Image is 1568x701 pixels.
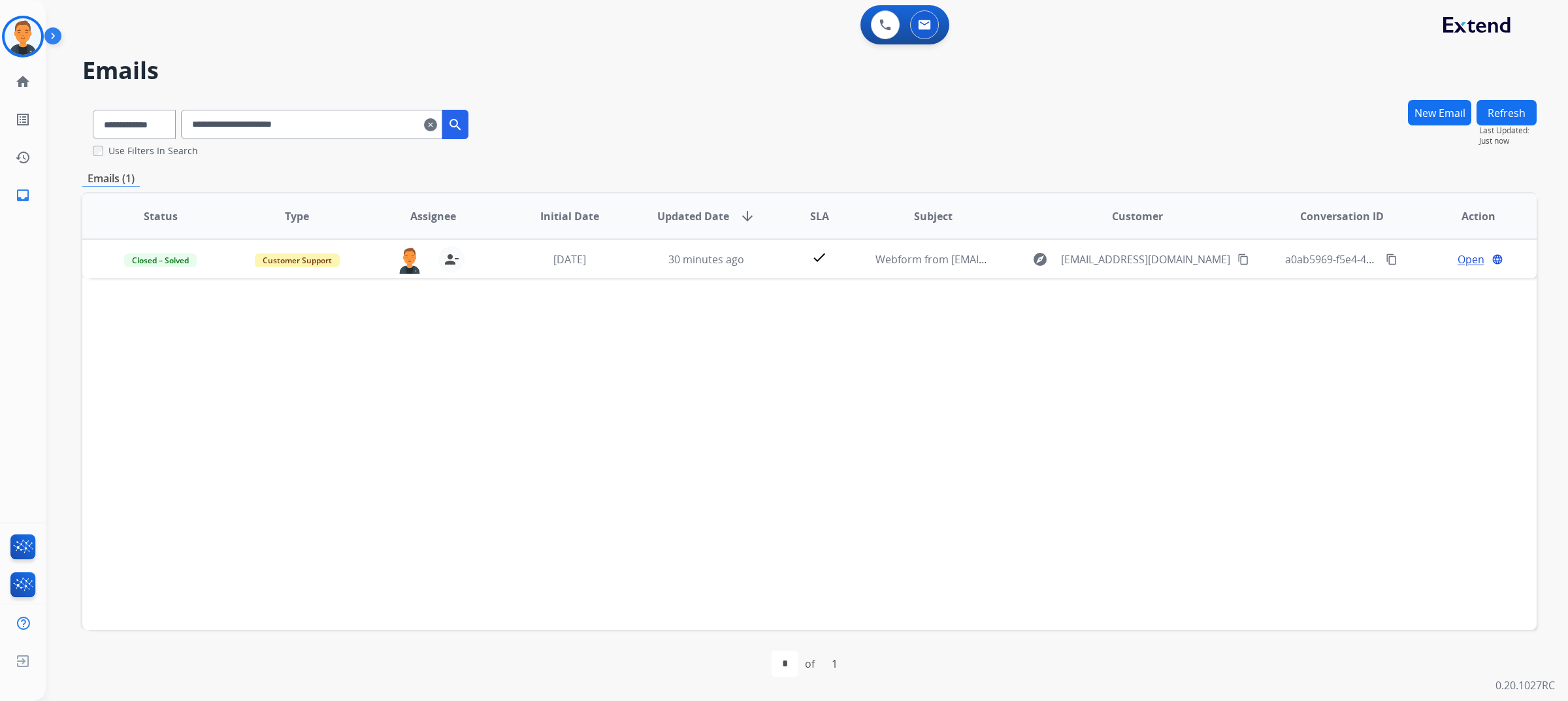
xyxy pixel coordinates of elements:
[540,208,599,224] span: Initial Date
[15,112,31,127] mat-icon: list_alt
[285,208,309,224] span: Type
[15,150,31,165] mat-icon: history
[810,208,829,224] span: SLA
[444,252,459,267] mat-icon: person_remove
[1400,193,1537,239] th: Action
[448,117,463,133] mat-icon: search
[108,144,198,157] label: Use Filters In Search
[1408,100,1471,125] button: New Email
[1237,253,1249,265] mat-icon: content_copy
[668,252,744,267] span: 30 minutes ago
[410,208,456,224] span: Assignee
[124,253,197,267] span: Closed – Solved
[914,208,953,224] span: Subject
[1386,253,1397,265] mat-icon: content_copy
[15,187,31,203] mat-icon: inbox
[397,246,423,274] img: agent-avatar
[1032,252,1048,267] mat-icon: explore
[1479,136,1537,146] span: Just now
[82,57,1537,84] h2: Emails
[1112,208,1163,224] span: Customer
[1300,208,1384,224] span: Conversation ID
[424,117,437,133] mat-icon: clear
[811,250,827,265] mat-icon: check
[1477,100,1537,125] button: Refresh
[5,18,41,55] img: avatar
[1458,252,1484,267] span: Open
[144,208,178,224] span: Status
[805,656,815,672] div: of
[657,208,729,224] span: Updated Date
[255,253,340,267] span: Customer Support
[1479,125,1537,136] span: Last Updated:
[15,74,31,90] mat-icon: home
[1492,253,1503,265] mat-icon: language
[553,252,586,267] span: [DATE]
[1285,252,1478,267] span: a0ab5969-f5e4-4ef4-852b-e26f24dc1c0c
[740,208,755,224] mat-icon: arrow_downward
[1061,252,1230,267] span: [EMAIL_ADDRESS][DOMAIN_NAME]
[1495,677,1555,693] p: 0.20.1027RC
[875,252,1171,267] span: Webform from [EMAIL_ADDRESS][DOMAIN_NAME] on [DATE]
[821,651,848,677] div: 1
[82,171,140,187] p: Emails (1)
